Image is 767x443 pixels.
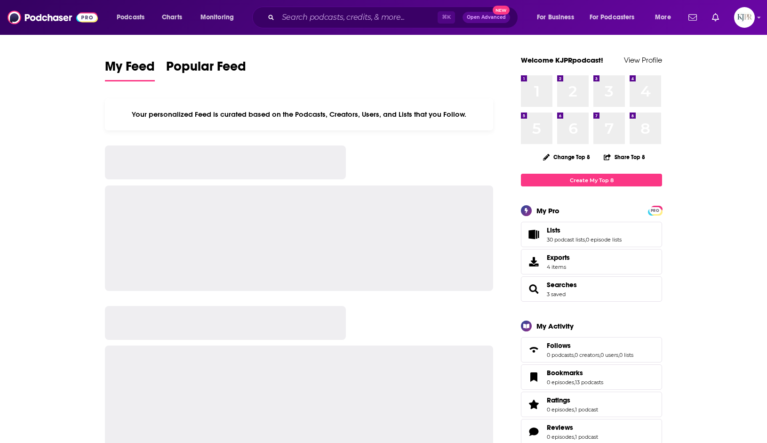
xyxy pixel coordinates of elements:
[574,352,575,358] span: ,
[521,276,662,302] span: Searches
[574,434,575,440] span: ,
[655,11,671,24] span: More
[547,396,598,404] a: Ratings
[547,341,571,350] span: Follows
[537,151,596,163] button: Change Top 8
[599,352,600,358] span: ,
[278,10,438,25] input: Search podcasts, credits, & more...
[105,58,155,80] span: My Feed
[586,236,622,243] a: 0 episode lists
[708,9,723,25] a: Show notifications dropdown
[547,423,573,432] span: Reviews
[575,352,599,358] a: 0 creators
[547,379,574,386] a: 0 episodes
[524,282,543,296] a: Searches
[261,7,527,28] div: Search podcasts, credits, & more...
[524,371,543,384] a: Bookmarks
[619,352,633,358] a: 0 lists
[575,434,598,440] a: 1 podcast
[547,341,633,350] a: Follows
[524,228,543,241] a: Lists
[521,222,662,247] span: Lists
[524,255,543,268] span: Exports
[524,398,543,411] a: Ratings
[537,11,574,24] span: For Business
[547,291,566,298] a: 3 saved
[547,281,577,289] a: Searches
[547,226,560,234] span: Lists
[438,11,455,24] span: ⌘ K
[166,58,246,81] a: Popular Feed
[583,10,648,25] button: open menu
[524,425,543,438] a: Reviews
[575,379,603,386] a: 13 podcasts
[547,369,603,377] a: Bookmarks
[648,10,683,25] button: open menu
[530,10,586,25] button: open menu
[547,226,622,234] a: Lists
[600,352,618,358] a: 0 users
[734,7,755,28] button: Show profile menu
[156,10,188,25] a: Charts
[547,406,574,413] a: 0 episodes
[117,11,144,24] span: Podcasts
[624,56,662,64] a: View Profile
[8,8,98,26] img: Podchaser - Follow, Share and Rate Podcasts
[467,15,506,20] span: Open Advanced
[734,7,755,28] span: Logged in as KJPRpodcast
[105,58,155,81] a: My Feed
[547,264,570,270] span: 4 items
[105,98,493,130] div: Your personalized Feed is curated based on the Podcasts, Creators, Users, and Lists that you Follow.
[536,322,574,330] div: My Activity
[166,58,246,80] span: Popular Feed
[536,206,559,215] div: My Pro
[200,11,234,24] span: Monitoring
[685,9,701,25] a: Show notifications dropdown
[463,12,510,23] button: Open AdvancedNew
[590,11,635,24] span: For Podcasters
[603,148,646,166] button: Share Top 8
[547,236,585,243] a: 30 podcast lists
[547,423,598,432] a: Reviews
[547,253,570,262] span: Exports
[734,7,755,28] img: User Profile
[521,174,662,186] a: Create My Top 8
[521,392,662,417] span: Ratings
[521,56,603,64] a: Welcome KJPRpodcast!
[649,207,661,214] span: PRO
[110,10,157,25] button: open menu
[547,369,583,377] span: Bookmarks
[649,207,661,214] a: PRO
[521,337,662,362] span: Follows
[574,406,575,413] span: ,
[547,396,570,404] span: Ratings
[585,236,586,243] span: ,
[521,249,662,274] a: Exports
[524,343,543,356] a: Follows
[574,379,575,386] span: ,
[493,6,510,15] span: New
[162,11,182,24] span: Charts
[575,406,598,413] a: 1 podcast
[547,352,574,358] a: 0 podcasts
[521,364,662,390] span: Bookmarks
[547,434,574,440] a: 0 episodes
[194,10,246,25] button: open menu
[618,352,619,358] span: ,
